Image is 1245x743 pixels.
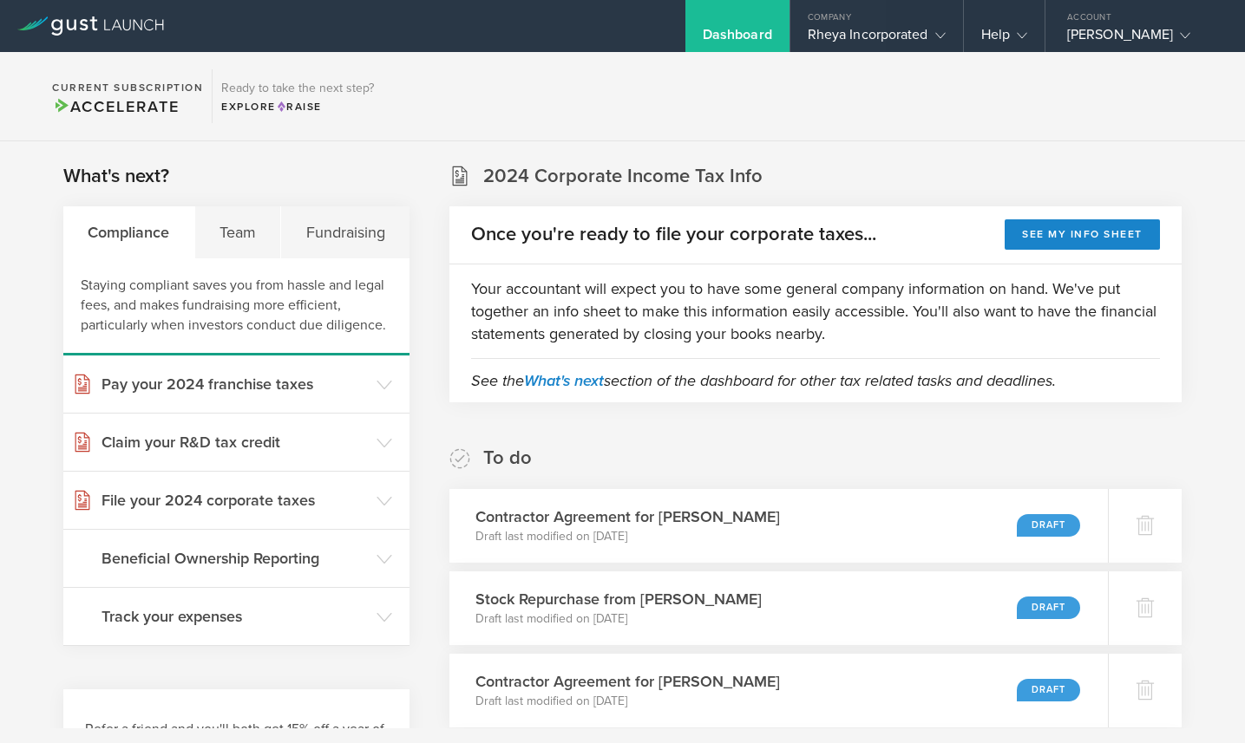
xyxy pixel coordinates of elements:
[475,693,780,710] p: Draft last modified on [DATE]
[1067,26,1215,52] div: [PERSON_NAME]
[483,446,532,471] h2: To do
[449,489,1108,563] div: Contractor Agreement for [PERSON_NAME]Draft last modified on [DATE]Draft
[63,258,410,355] div: Staying compliant saves you from hassle and legal fees, and makes fundraising more efficient, par...
[475,610,762,628] p: Draft last modified on [DATE]
[221,82,374,95] h3: Ready to take the next step?
[808,26,946,52] div: Rheya Incorporated
[52,82,203,93] h2: Current Subscription
[102,373,368,395] h3: Pay your 2024 franchise taxes
[195,206,282,258] div: Team
[449,571,1108,645] div: Stock Repurchase from [PERSON_NAME]Draft last modified on [DATE]Draft
[1017,596,1080,619] div: Draft
[102,547,368,570] h3: Beneficial Ownership Reporting
[102,489,368,512] h3: File your 2024 corporate taxes
[483,164,763,189] h2: 2024 Corporate Income Tax Info
[475,505,780,528] h3: Contractor Agreement for [PERSON_NAME]
[1017,514,1080,537] div: Draft
[475,528,780,545] p: Draft last modified on [DATE]
[1017,679,1080,701] div: Draft
[981,26,1027,52] div: Help
[281,206,410,258] div: Fundraising
[1005,219,1160,250] button: See my info sheet
[102,431,368,453] h3: Claim your R&D tax credit
[221,99,374,114] div: Explore
[475,588,762,610] h3: Stock Repurchase from [PERSON_NAME]
[102,605,368,628] h3: Track your expenses
[471,222,876,247] h2: Once you're ready to file your corporate taxes...
[703,26,772,52] div: Dashboard
[1158,660,1245,743] iframe: Chat Widget
[63,206,195,258] div: Compliance
[471,371,1056,390] em: See the section of the dashboard for other tax related tasks and deadlines.
[212,69,383,123] div: Ready to take the next step?ExploreRaise
[475,670,780,693] h3: Contractor Agreement for [PERSON_NAME]
[276,101,322,113] span: Raise
[471,277,1160,345] p: Your accountant will expect you to have some general company information on hand. We've put toget...
[52,97,179,116] span: Accelerate
[524,371,604,390] a: What's next
[63,164,169,189] h2: What's next?
[449,654,1108,727] div: Contractor Agreement for [PERSON_NAME]Draft last modified on [DATE]Draft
